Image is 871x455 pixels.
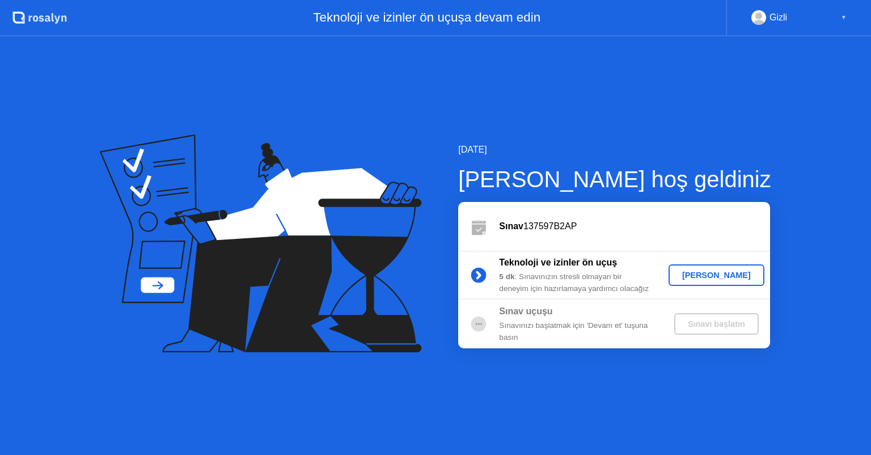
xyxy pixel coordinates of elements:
[674,313,759,335] button: Sınavı başlatın
[458,143,771,157] div: [DATE]
[669,264,764,286] button: [PERSON_NAME]
[499,272,514,281] b: 5 dk
[499,220,770,233] div: 137597B2AP
[499,271,662,294] div: : Sınavınızın stresli olmayan bir deneyim için hazırlamaya yardımcı olacağız
[673,271,760,280] div: [PERSON_NAME]
[679,319,754,328] div: Sınavı başlatın
[499,306,552,316] b: Sınav uçuşu
[769,10,787,25] div: Gizli
[499,320,662,343] div: Sınavınızı başlatmak için 'Devam et' tuşuna basın
[499,221,523,231] b: Sınav
[841,10,847,25] div: ▼
[499,258,617,267] b: Teknoloji ve izinler ön uçuş
[458,162,771,196] div: [PERSON_NAME] hoş geldiniz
